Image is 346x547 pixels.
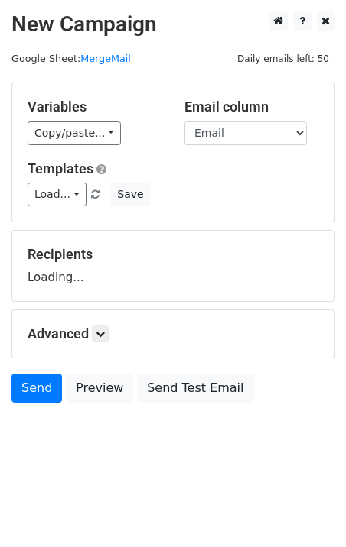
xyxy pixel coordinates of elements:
[28,246,318,286] div: Loading...
[11,53,131,64] small: Google Sheet:
[66,374,133,403] a: Preview
[110,183,150,206] button: Save
[28,183,86,206] a: Load...
[28,121,121,145] a: Copy/paste...
[28,246,318,263] h5: Recipients
[11,374,62,403] a: Send
[80,53,131,64] a: MergeMail
[232,53,335,64] a: Daily emails left: 50
[28,99,162,115] h5: Variables
[137,374,253,403] a: Send Test Email
[28,160,93,176] a: Templates
[11,11,335,37] h2: New Campaign
[184,99,318,115] h5: Email column
[28,325,318,342] h5: Advanced
[232,50,335,67] span: Daily emails left: 50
